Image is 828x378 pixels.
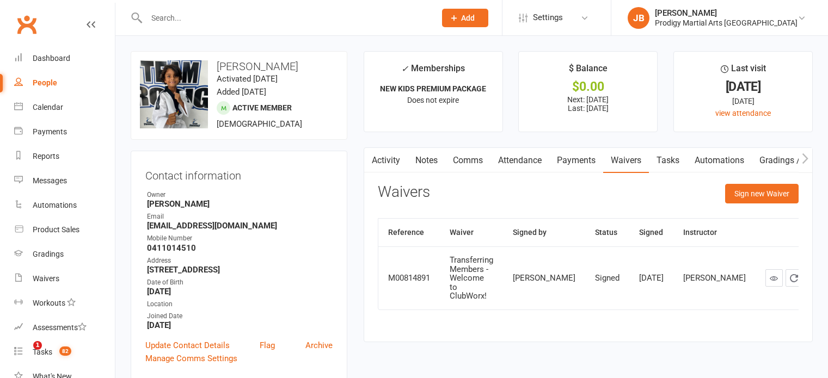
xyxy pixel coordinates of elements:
[513,274,575,283] div: [PERSON_NAME]
[673,219,756,246] th: Instructor
[721,61,766,81] div: Last visit
[725,184,799,203] button: Sign new Waiver
[14,340,115,364] a: Tasks 82
[461,14,475,22] span: Add
[145,165,333,182] h3: Contact information
[585,219,629,246] th: Status
[14,315,115,340] a: Assessments
[147,221,333,231] strong: [EMAIL_ADDRESS][DOMAIN_NAME]
[655,8,798,18] div: [PERSON_NAME]
[11,341,37,367] iframe: Intercom live chat
[147,233,333,244] div: Mobile Number
[569,61,608,81] div: $ Balance
[14,95,115,120] a: Calendar
[33,78,57,87] div: People
[684,95,802,107] div: [DATE]
[378,184,430,201] h3: Waivers
[14,144,115,169] a: Reports
[143,10,428,26] input: Search...
[14,291,115,315] a: Workouts
[380,84,486,93] strong: NEW KIDS PREMIUM PACKAGE
[533,5,563,30] span: Settings
[33,54,70,63] div: Dashboard
[14,169,115,193] a: Messages
[649,148,687,173] a: Tasks
[140,60,338,72] h3: [PERSON_NAME]
[147,299,333,309] div: Location
[232,103,292,112] span: Active member
[147,256,333,266] div: Address
[33,250,64,258] div: Gradings
[33,176,67,185] div: Messages
[442,9,488,27] button: Add
[364,148,408,173] a: Activity
[549,148,603,173] a: Payments
[450,256,493,301] div: Transferring Members - Welcome to ClubWorx!
[140,60,208,128] img: image1689229684.png
[147,190,333,200] div: Owner
[147,243,333,253] strong: 0411014510
[407,96,459,104] span: Does not expire
[14,267,115,291] a: Waivers
[33,152,59,160] div: Reports
[14,218,115,242] a: Product Sales
[147,212,333,222] div: Email
[217,119,302,129] span: [DEMOGRAPHIC_DATA]
[145,352,237,365] a: Manage Comms Settings
[33,348,52,356] div: Tasks
[529,81,647,92] div: $0.00
[147,277,333,288] div: Date of Birth
[33,201,77,209] div: Automations
[33,323,87,332] div: Assessments
[408,148,445,173] a: Notes
[13,11,40,38] a: Clubworx
[683,274,746,283] div: [PERSON_NAME]
[217,87,266,97] time: Added [DATE]
[305,339,333,352] a: Archive
[59,346,71,356] span: 82
[378,219,440,246] th: Reference
[445,148,490,173] a: Comms
[147,311,333,321] div: Joined Date
[529,95,647,113] p: Next: [DATE] Last: [DATE]
[490,148,549,173] a: Attendance
[33,225,79,234] div: Product Sales
[147,265,333,275] strong: [STREET_ADDRESS]
[503,219,585,246] th: Signed by
[14,46,115,71] a: Dashboard
[687,148,752,173] a: Automations
[33,341,42,350] span: 1
[14,242,115,267] a: Gradings
[260,339,275,352] a: Flag
[14,193,115,218] a: Automations
[147,320,333,330] strong: [DATE]
[33,299,65,307] div: Workouts
[655,18,798,28] div: Prodigy Martial Arts [GEOGRAPHIC_DATA]
[145,339,230,352] a: Update Contact Details
[33,103,63,111] div: Calendar
[401,64,408,74] i: ✓
[629,219,673,246] th: Signed
[388,274,430,283] div: M00814891
[595,274,620,283] div: Signed
[440,219,503,246] th: Waiver
[628,7,649,29] div: JB
[33,127,67,136] div: Payments
[217,74,278,84] time: Activated [DATE]
[147,287,333,296] strong: [DATE]
[33,274,59,283] div: Waivers
[147,199,333,209] strong: [PERSON_NAME]
[14,120,115,144] a: Payments
[684,81,802,92] div: [DATE]
[14,71,115,95] a: People
[603,148,649,173] a: Waivers
[639,274,664,283] div: [DATE]
[715,109,771,117] a: view attendance
[401,61,465,82] div: Memberships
